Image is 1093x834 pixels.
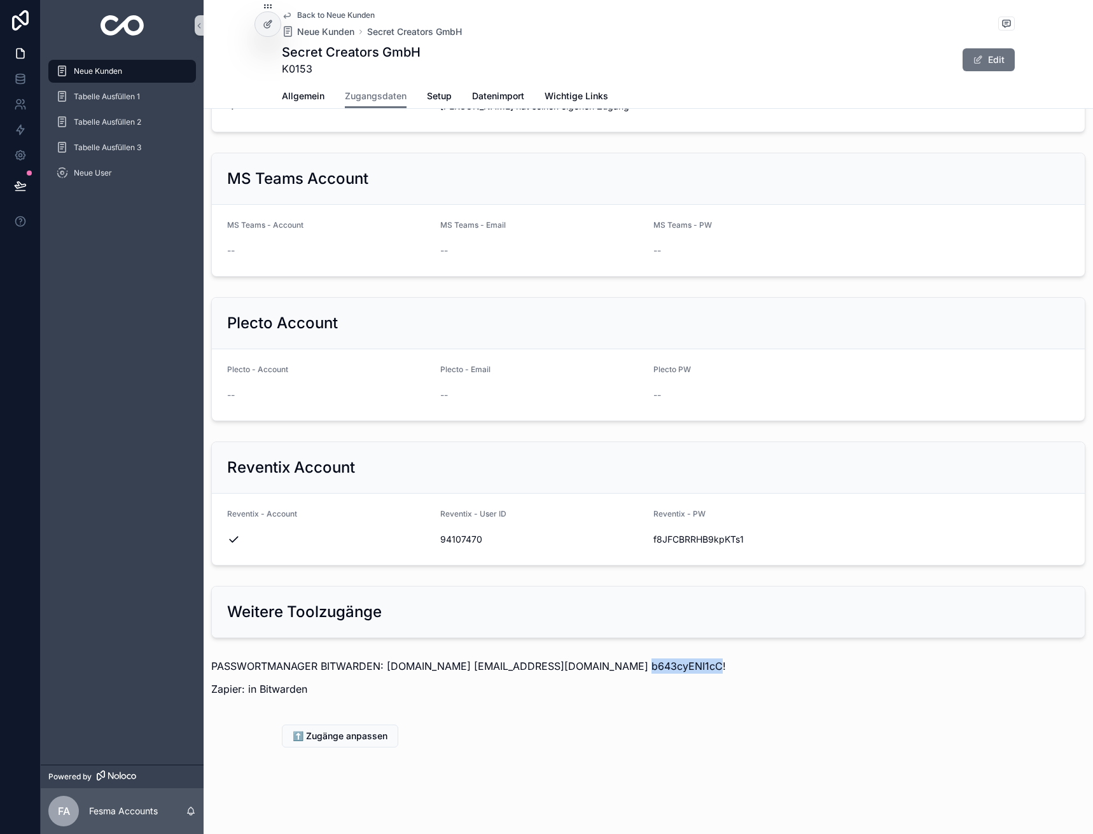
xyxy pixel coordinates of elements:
span: Plecto - Email [440,365,491,374]
span: FA [58,803,70,819]
img: App logo [101,15,144,36]
a: Neue Kunden [282,25,354,38]
span: -- [227,389,235,401]
span: -- [227,244,235,257]
span: Neue Kunden [297,25,354,38]
span: Reventix - PW [653,509,706,518]
span: Reventix - User ID [440,509,506,518]
span: -- [440,244,448,257]
a: Wichtige Links [545,85,608,110]
span: Wichtige Links [545,90,608,102]
h2: Reventix Account [227,457,355,478]
h2: MS Teams Account [227,169,368,189]
a: Powered by [41,765,204,788]
span: Neue User [74,168,112,178]
span: Back to Neue Kunden [297,10,375,20]
span: Tabelle Ausfüllen 2 [74,117,141,127]
a: Tabelle Ausfüllen 2 [48,111,196,134]
h1: Secret Creators GmbH [282,43,421,61]
a: Zugangsdaten [345,85,407,109]
span: Allgemein [282,90,324,102]
a: Tabelle Ausfüllen 1 [48,85,196,108]
button: ⬆️ Zugänge anpassen [282,725,398,747]
span: Reventix - Account [227,509,297,518]
span: Powered by [48,772,92,782]
span: MS Teams - Account [227,220,303,230]
span: Plecto PW [653,365,691,374]
span: MS Teams - PW [653,220,712,230]
span: -- [440,389,448,401]
span: Zugangsdaten [345,90,407,102]
a: Secret Creators GmbH [367,25,462,38]
a: Datenimport [472,85,524,110]
span: Setup [427,90,452,102]
h2: Plecto Account [227,313,338,333]
p: PASSWORTMANAGER BITWARDEN: [DOMAIN_NAME] [EMAIL_ADDRESS][DOMAIN_NAME] b643cyENI1cC! [211,658,1085,674]
span: f8JFCBRRHB9kpKTs1 [653,533,856,546]
p: Fesma Accounts [89,805,158,817]
a: Neue User [48,162,196,184]
a: Setup [427,85,452,110]
span: Plecto - Account [227,365,288,374]
span: Neue Kunden [74,66,122,76]
a: Tabelle Ausfüllen 3 [48,136,196,159]
button: Edit [963,48,1015,71]
a: Back to Neue Kunden [282,10,375,20]
span: -- [653,244,661,257]
p: Zapier: in Bitwarden [211,681,1085,697]
span: Tabelle Ausfüllen 3 [74,142,141,153]
span: K0153 [282,61,421,76]
span: Tabelle Ausfüllen 1 [74,92,140,102]
div: scrollable content [41,51,204,201]
a: Allgemein [282,85,324,110]
span: 94107470 [440,533,643,546]
span: ⬆️ Zugänge anpassen [293,730,387,742]
h2: Weitere Toolzugänge [227,602,382,622]
span: MS Teams - Email [440,220,506,230]
span: Datenimport [472,90,524,102]
a: Neue Kunden [48,60,196,83]
span: -- [653,389,661,401]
